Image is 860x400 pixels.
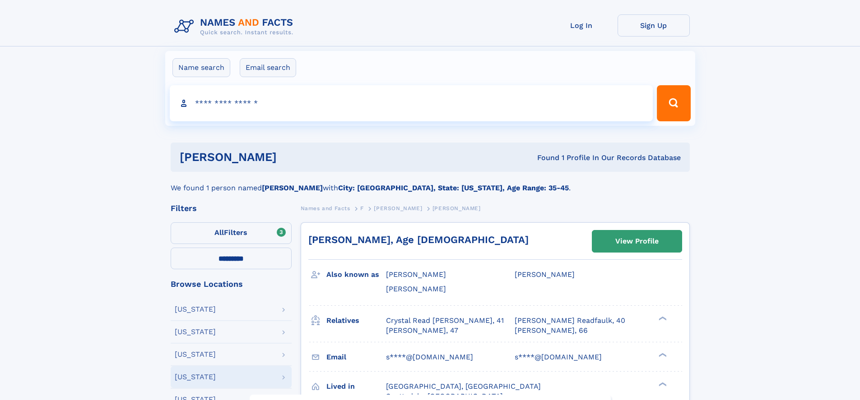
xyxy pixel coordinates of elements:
[326,313,386,328] h3: Relatives
[171,14,301,39] img: Logo Names and Facts
[515,326,588,336] a: [PERSON_NAME], 66
[175,351,216,358] div: [US_STATE]
[545,14,618,37] a: Log In
[386,316,504,326] a: Crystal Read [PERSON_NAME], 41
[360,205,364,211] span: F
[214,228,224,237] span: All
[171,222,292,244] label: Filters
[326,267,386,282] h3: Also known as
[615,231,659,252] div: View Profile
[374,205,422,211] span: [PERSON_NAME]
[171,204,292,212] div: Filters
[656,352,667,358] div: ❯
[262,184,323,192] b: [PERSON_NAME]
[618,14,690,37] a: Sign Up
[171,172,690,193] div: We found 1 person named with .
[175,328,216,336] div: [US_STATE]
[592,230,682,252] a: View Profile
[308,234,529,245] a: [PERSON_NAME], Age [DEMOGRAPHIC_DATA]
[386,285,446,293] span: [PERSON_NAME]
[326,349,386,365] h3: Email
[326,379,386,394] h3: Lived in
[175,306,216,313] div: [US_STATE]
[407,153,681,163] div: Found 1 Profile In Our Records Database
[386,382,541,391] span: [GEOGRAPHIC_DATA], [GEOGRAPHIC_DATA]
[301,202,350,214] a: Names and Facts
[170,85,653,121] input: search input
[338,184,569,192] b: City: [GEOGRAPHIC_DATA], State: [US_STATE], Age Range: 35-45
[657,85,690,121] button: Search Button
[515,316,625,326] a: [PERSON_NAME] Readfaulk, 40
[432,205,481,211] span: [PERSON_NAME]
[656,315,667,321] div: ❯
[386,270,446,279] span: [PERSON_NAME]
[180,152,407,163] h1: [PERSON_NAME]
[515,270,575,279] span: [PERSON_NAME]
[386,326,458,336] a: [PERSON_NAME], 47
[656,381,667,387] div: ❯
[240,58,296,77] label: Email search
[175,373,216,381] div: [US_STATE]
[374,202,422,214] a: [PERSON_NAME]
[171,280,292,288] div: Browse Locations
[360,202,364,214] a: F
[172,58,230,77] label: Name search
